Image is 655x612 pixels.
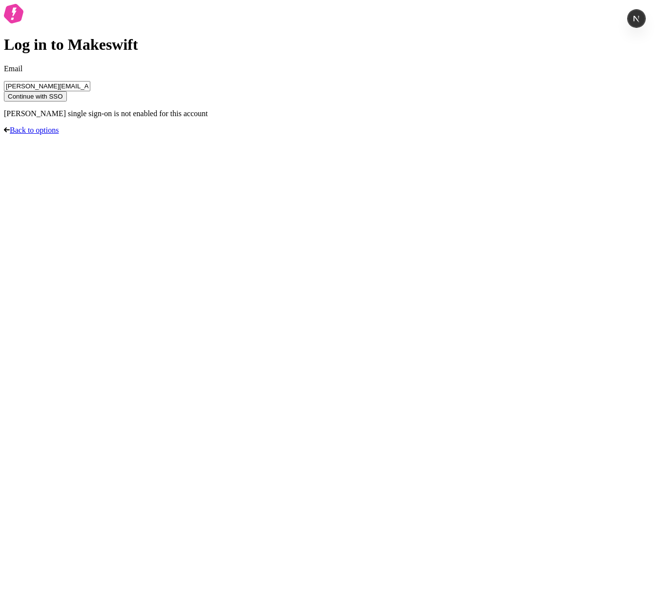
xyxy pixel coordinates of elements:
span: Continue with SSO [8,93,63,100]
p: [PERSON_NAME] single sign-on is not enabled for this account [4,109,651,118]
h1: Log in to Makeswift [4,36,651,54]
a: Back to options [4,126,59,134]
p: Email [4,64,651,73]
button: Continue with SSO [4,91,67,102]
input: Email [4,81,90,91]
